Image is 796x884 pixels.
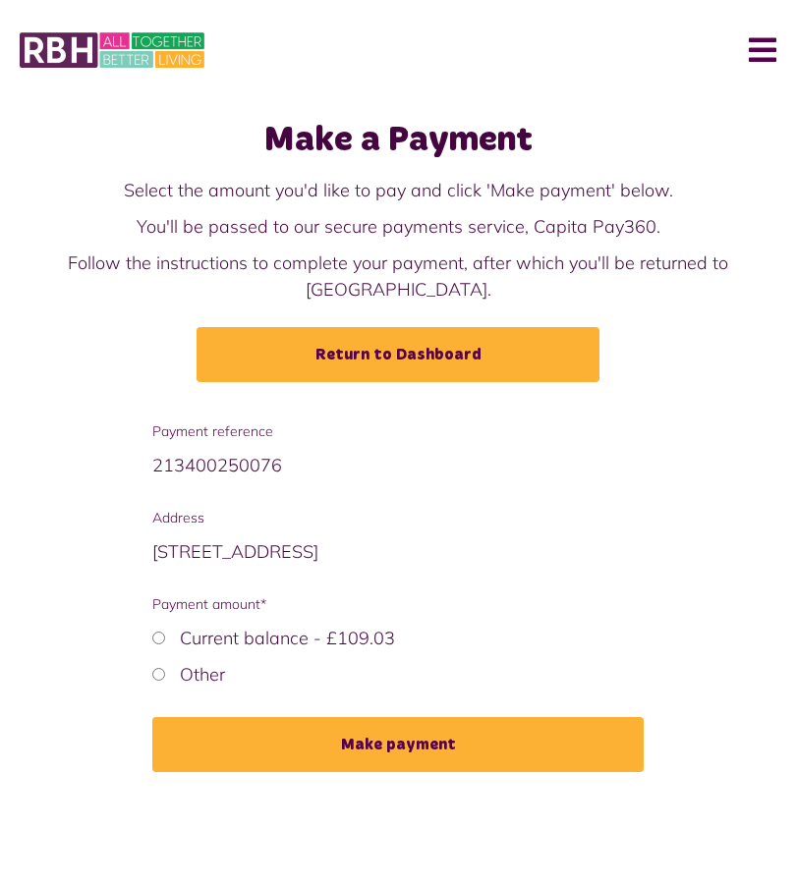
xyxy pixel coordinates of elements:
span: [STREET_ADDRESS] [152,540,318,563]
img: MyRBH [20,29,204,71]
a: Return to Dashboard [197,327,599,382]
button: Make payment [152,717,644,772]
p: You'll be passed to our secure payments service, Capita Pay360. [20,213,776,240]
span: Payment amount* [152,594,644,615]
label: Current balance - £109.03 [180,627,395,649]
h1: Make a Payment [20,120,776,162]
span: Address [152,508,644,528]
span: 213400250076 [152,454,282,476]
label: Other [180,663,225,686]
p: Select the amount you'd like to pay and click 'Make payment' below. [20,177,776,203]
p: Follow the instructions to complete your payment, after which you'll be returned to [GEOGRAPHIC_D... [20,249,776,303]
span: Payment reference [152,421,644,442]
